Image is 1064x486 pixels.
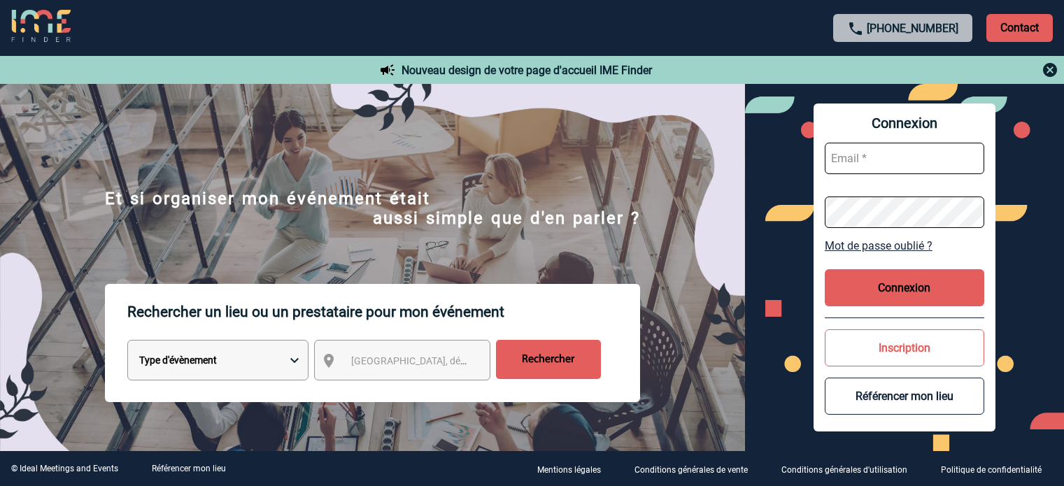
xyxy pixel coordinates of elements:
[825,115,984,131] span: Connexion
[127,284,640,340] p: Rechercher un lieu ou un prestataire pour mon événement
[825,378,984,415] button: Référencer mon lieu
[941,465,1042,475] p: Politique de confidentialité
[526,462,623,476] a: Mentions légales
[825,143,984,174] input: Email *
[623,462,770,476] a: Conditions générales de vente
[351,355,546,366] span: [GEOGRAPHIC_DATA], département, région...
[770,462,930,476] a: Conditions générales d'utilisation
[986,14,1053,42] p: Contact
[11,464,118,473] div: © Ideal Meetings and Events
[930,462,1064,476] a: Politique de confidentialité
[781,465,907,475] p: Conditions générales d'utilisation
[634,465,748,475] p: Conditions générales de vente
[825,329,984,366] button: Inscription
[496,340,601,379] input: Rechercher
[847,20,864,37] img: call-24-px.png
[152,464,226,473] a: Référencer mon lieu
[537,465,601,475] p: Mentions légales
[867,22,958,35] a: [PHONE_NUMBER]
[825,269,984,306] button: Connexion
[825,239,984,252] a: Mot de passe oublié ?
